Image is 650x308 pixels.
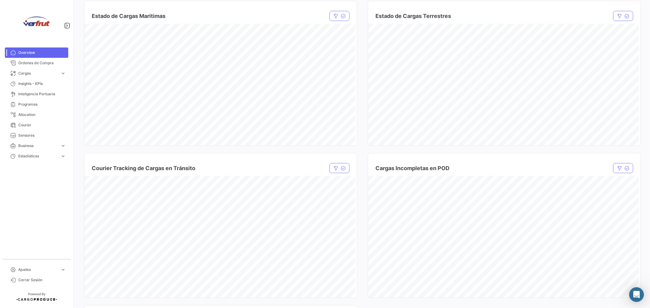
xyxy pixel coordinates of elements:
a: Allocation [5,110,68,120]
a: Inteligencia Portuaria [5,89,68,99]
span: Estadísticas [18,153,58,159]
span: Ajustes [18,267,58,272]
span: Inteligencia Portuaria [18,91,66,97]
span: Cargas [18,71,58,76]
span: expand_more [60,71,66,76]
span: Overview [18,50,66,55]
img: verfrut.png [21,7,52,38]
a: Courier [5,120,68,130]
div: Abrir Intercom Messenger [629,287,644,302]
span: Allocation [18,112,66,117]
a: Sensores [5,130,68,141]
span: expand_more [60,143,66,149]
h4: Courier Tracking de Cargas en Tránsito [92,164,195,173]
span: expand_more [60,267,66,272]
a: Overview [5,47,68,58]
a: Órdenes de Compra [5,58,68,68]
span: Programas [18,102,66,107]
h4: Estado de Cargas Terrestres [375,12,451,20]
span: Business [18,143,58,149]
span: Sensores [18,133,66,138]
span: Cerrar Sesión [18,277,66,283]
span: Courier [18,122,66,128]
h4: Cargas Incompletas en POD [375,164,449,173]
span: Órdenes de Compra [18,60,66,66]
h4: Estado de Cargas Maritimas [92,12,165,20]
span: expand_more [60,153,66,159]
span: Insights - KPIs [18,81,66,86]
a: Programas [5,99,68,110]
a: Insights - KPIs [5,79,68,89]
